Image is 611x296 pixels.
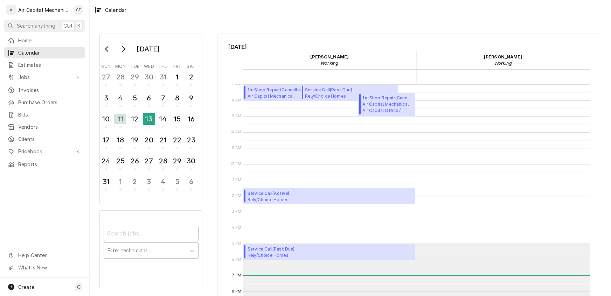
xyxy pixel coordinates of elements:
[4,71,85,83] a: Go to Jobs
[115,156,126,166] div: 25
[230,241,243,246] span: 5 PM
[99,34,202,204] div: Calendar Day Picker
[115,176,126,187] div: 1
[144,156,154,166] div: 27
[18,252,81,259] span: Help Center
[18,111,82,118] span: Bills
[144,176,154,187] div: 3
[134,43,162,55] div: [DATE]
[230,257,243,262] span: 6 PM
[229,161,243,167] span: 12 PM
[128,61,142,70] th: Tuesday
[158,114,168,124] div: 14
[243,188,416,204] div: [Service] Service Call Rely/Choice Homes Sheena L and Nathaniel Sawyer / 15221 E Zimmerly Ct, Wic...
[230,113,243,119] span: 9 AM
[186,176,196,187] div: 6
[18,148,71,155] span: Pricebook
[310,54,349,59] strong: [PERSON_NAME]
[4,249,85,261] a: Go to Help Center
[18,264,81,271] span: What's New
[248,197,408,202] span: Rely/Choice Homes [PERSON_NAME] and [PERSON_NAME] / [STREET_ADDRESS][PERSON_NAME]
[18,61,82,69] span: Estimates
[494,61,512,66] em: Working
[100,93,111,103] div: 3
[4,20,85,32] button: Search anythingCtrlK
[18,73,71,81] span: Jobs
[4,121,85,133] a: Vendors
[100,114,111,124] div: 10
[300,85,398,101] div: [Service] Service Call Rely/Choice Homes Uraina Storey / 6515 N Wendell St, Park City, KS 67219 I...
[18,161,82,168] span: Reports
[100,72,111,82] div: 27
[358,93,415,117] div: In-Shop Repair(Cancelled)Air Capital MechanicalAir Capital Office / [STREET_ADDRESS]
[130,93,140,103] div: 5
[18,37,82,44] span: Home
[184,61,198,70] th: Saturday
[18,99,82,106] span: Purchase Orders
[172,93,182,103] div: 8
[305,93,396,99] span: Rely/Choice Homes [PERSON_NAME] / [STREET_ADDRESS][PERSON_NAME]
[321,61,338,66] em: Working
[358,93,415,117] div: [Service] In-Shop Repair Air Capital Mechanical Air Capital Office / 5680 E Bristol Cir, Bel Aire...
[4,109,85,120] a: Bills
[158,156,168,166] div: 28
[99,61,113,70] th: Sunday
[158,72,168,82] div: 31
[130,156,140,166] div: 26
[248,252,328,258] span: Rely/Choice Homes [PERSON_NAME] / [STREET_ADDRESS]
[186,114,196,124] div: 16
[186,156,196,166] div: 30
[248,246,328,252] span: Service Call ( Past Due )
[186,135,196,145] div: 23
[143,113,155,125] div: 13
[4,158,85,170] a: Reports
[243,188,416,204] div: Service Call(Active)Rely/Choice Homes[PERSON_NAME] and [PERSON_NAME] / [STREET_ADDRESS][PERSON_NAME]
[4,133,85,145] a: Clients
[230,273,243,278] span: 7 PM
[230,225,243,231] span: 4 PM
[115,93,126,103] div: 4
[18,49,82,56] span: Calendar
[18,6,70,14] div: Air Capital Mechanical
[115,135,126,145] div: 18
[100,176,111,187] div: 31
[170,61,184,70] th: Friday
[74,5,83,15] div: Charles Faure's Avatar
[18,86,82,94] span: Invoices
[130,176,140,187] div: 2
[18,123,82,131] span: Vendors
[4,146,85,157] a: Go to Pricebook
[230,209,243,214] span: 3 PM
[100,156,111,166] div: 24
[300,85,398,101] div: Service Call(Past Due)Rely/Choice Homes[PERSON_NAME] / [STREET_ADDRESS][PERSON_NAME]
[243,244,416,260] div: Service Call(Past Due)Rely/Choice Homes[PERSON_NAME] / [STREET_ADDRESS]
[230,145,243,151] span: 11 AM
[248,93,329,99] span: Air Capital Mechanical Air Capital Office / [STREET_ADDRESS]
[172,156,182,166] div: 29
[144,93,154,103] div: 6
[144,135,154,145] div: 20
[229,42,590,51] span: [DATE]
[484,54,522,59] strong: [PERSON_NAME]
[156,61,170,70] th: Thursday
[63,22,72,29] span: Ctrl
[74,5,83,15] div: CF
[172,135,182,145] div: 22
[172,176,182,187] div: 5
[77,22,81,29] span: K
[6,5,16,15] div: A
[229,129,243,135] span: 10 AM
[4,84,85,96] a: Invoices
[248,190,408,197] span: Service Call ( Active )
[172,72,182,82] div: 1
[362,95,413,101] span: In-Shop Repair ( Cancelled )
[230,82,243,87] span: 7 AM
[231,177,243,183] span: 1 PM
[4,35,85,46] a: Home
[18,284,34,290] span: Create
[130,72,140,82] div: 29
[305,87,396,93] span: Service Call ( Past Due )
[243,244,416,260] div: [Service] Service Call Rely/Choice Homes Ebony Jones / 600 N Redbud Ct, Valley Center, KS 67147 I...
[4,97,85,108] a: Purchase Orders
[144,72,154,82] div: 30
